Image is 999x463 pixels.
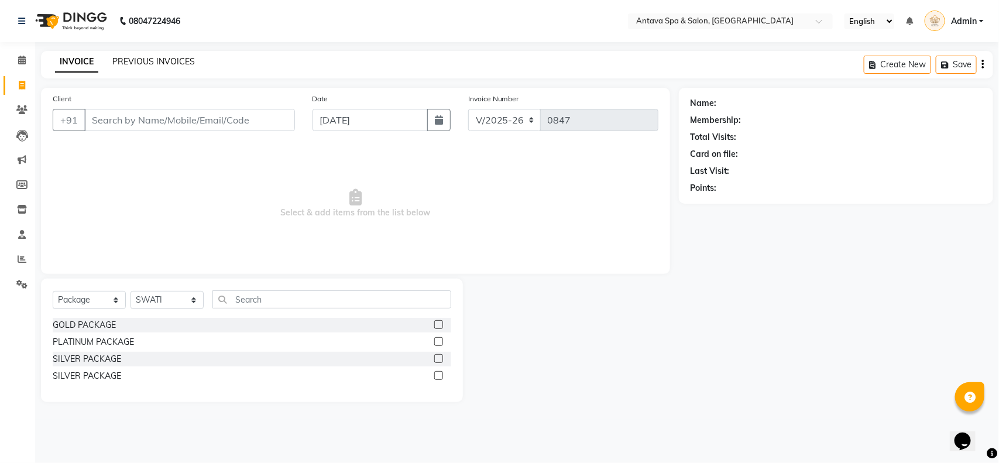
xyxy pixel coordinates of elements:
label: Date [313,94,328,104]
div: SILVER PACKAGE [53,370,121,382]
div: Last Visit: [691,165,730,177]
div: Card on file: [691,148,739,160]
div: GOLD PACKAGE [53,319,116,331]
div: Points: [691,182,717,194]
span: Select & add items from the list below [53,145,658,262]
input: Search by Name/Mobile/Email/Code [84,109,295,131]
img: Admin [925,11,945,31]
b: 08047224946 [129,5,180,37]
span: Admin [951,15,977,28]
div: SILVER PACKAGE [53,353,121,365]
input: Search [212,290,451,308]
label: Invoice Number [468,94,519,104]
iframe: chat widget [950,416,987,451]
a: PREVIOUS INVOICES [112,56,195,67]
button: +91 [53,109,85,131]
button: Create New [864,56,931,74]
div: PLATINUM PACKAGE [53,336,134,348]
a: INVOICE [55,52,98,73]
div: Total Visits: [691,131,737,143]
img: logo [30,5,110,37]
div: Name: [691,97,717,109]
label: Client [53,94,71,104]
div: Membership: [691,114,741,126]
button: Save [936,56,977,74]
